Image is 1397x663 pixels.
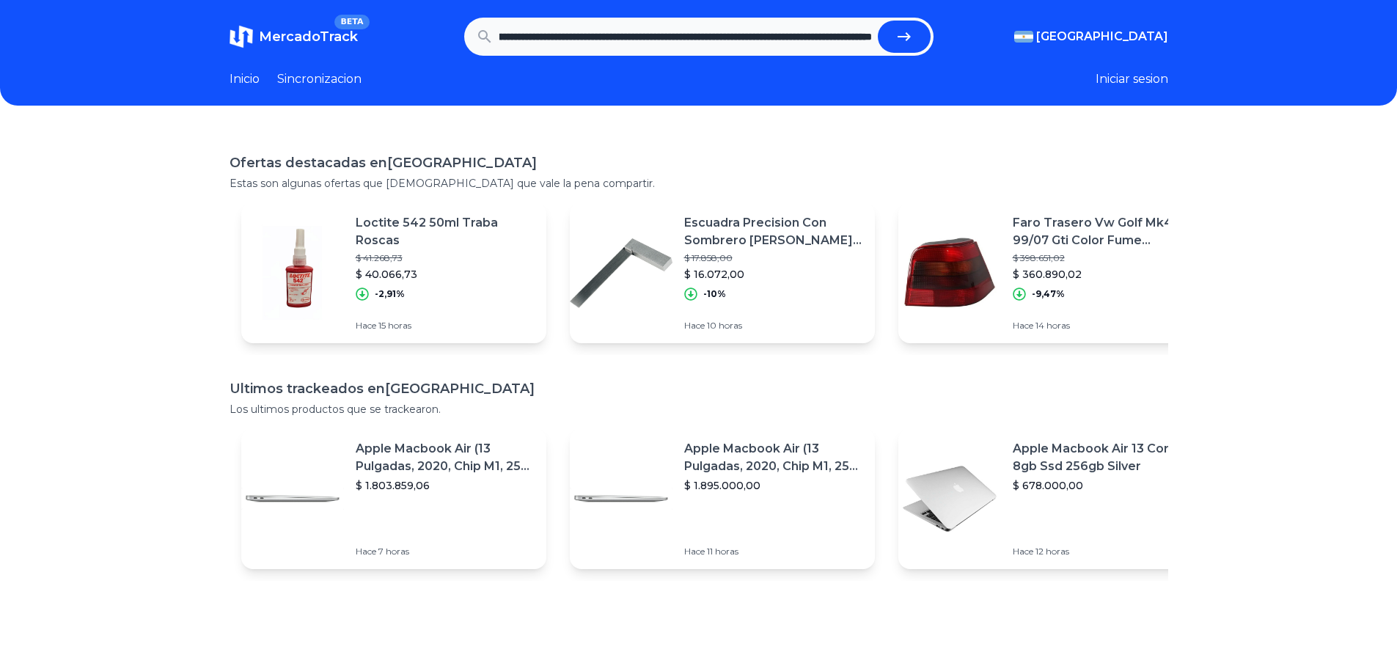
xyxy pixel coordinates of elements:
p: Hace 14 horas [1013,320,1192,331]
p: $ 360.890,02 [1013,267,1192,282]
button: Iniciar sesion [1096,70,1168,88]
img: MercadoTrack [230,25,253,48]
a: Featured imageFaro Trasero Vw Golf Mk4-i 99/07 Gti Color Fume Derecho Imp*$ 398.651,02$ 360.890,0... [898,202,1203,343]
p: -9,47% [1032,288,1065,300]
img: Featured image [898,447,1001,550]
img: Argentina [1014,31,1033,43]
p: Faro Trasero Vw Golf Mk4-i 99/07 Gti Color Fume Derecho Imp* [1013,214,1192,249]
p: $ 1.895.000,00 [684,478,863,493]
a: Inicio [230,70,260,88]
p: Estas son algunas ofertas que [DEMOGRAPHIC_DATA] que vale la pena compartir. [230,176,1168,191]
h1: Ultimos trackeados en [GEOGRAPHIC_DATA] [230,378,1168,399]
p: Los ultimos productos que se trackearon. [230,402,1168,417]
a: Featured imageLoctite 542 50ml Traba Roscas$ 41.268,73$ 40.066,73-2,91%Hace 15 horas [241,202,546,343]
p: Loctite 542 50ml Traba Roscas [356,214,535,249]
img: Featured image [570,221,672,324]
p: $ 17.858,00 [684,252,863,264]
p: Hace 10 horas [684,320,863,331]
p: Hace 12 horas [1013,546,1192,557]
span: [GEOGRAPHIC_DATA] [1036,28,1168,45]
span: MercadoTrack [259,29,358,45]
p: $ 678.000,00 [1013,478,1192,493]
img: Featured image [241,447,344,550]
a: Featured imageApple Macbook Air (13 Pulgadas, 2020, Chip M1, 256 Gb De Ssd, 8 Gb De Ram) - Plata$... [241,428,546,569]
p: $ 398.651,02 [1013,252,1192,264]
p: Hace 7 horas [356,546,535,557]
img: Featured image [570,447,672,550]
p: Escuadra Precision Con Sombrero [PERSON_NAME] 100 X 78 Mm [GEOGRAPHIC_DATA] [684,214,863,249]
p: Apple Macbook Air (13 Pulgadas, 2020, Chip M1, 256 Gb De Ssd, 8 Gb De Ram) - Plata [684,440,863,475]
button: [GEOGRAPHIC_DATA] [1014,28,1168,45]
a: Featured imageApple Macbook Air 13 Core I5 8gb Ssd 256gb Silver$ 678.000,00Hace 12 horas [898,428,1203,569]
span: BETA [334,15,369,29]
a: Featured imageApple Macbook Air (13 Pulgadas, 2020, Chip M1, 256 Gb De Ssd, 8 Gb De Ram) - Plata$... [570,428,875,569]
img: Featured image [241,221,344,324]
img: Featured image [898,221,1001,324]
p: -2,91% [375,288,405,300]
p: $ 16.072,00 [684,267,863,282]
a: Sincronizacion [277,70,362,88]
p: Apple Macbook Air (13 Pulgadas, 2020, Chip M1, 256 Gb De Ssd, 8 Gb De Ram) - Plata [356,440,535,475]
a: MercadoTrackBETA [230,25,358,48]
h1: Ofertas destacadas en [GEOGRAPHIC_DATA] [230,153,1168,173]
p: $ 1.803.859,06 [356,478,535,493]
p: Hace 11 horas [684,546,863,557]
p: $ 41.268,73 [356,252,535,264]
p: Hace 15 horas [356,320,535,331]
a: Featured imageEscuadra Precision Con Sombrero [PERSON_NAME] 100 X 78 Mm [GEOGRAPHIC_DATA]$ 17.858... [570,202,875,343]
p: $ 40.066,73 [356,267,535,282]
p: Apple Macbook Air 13 Core I5 8gb Ssd 256gb Silver [1013,440,1192,475]
p: -10% [703,288,726,300]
